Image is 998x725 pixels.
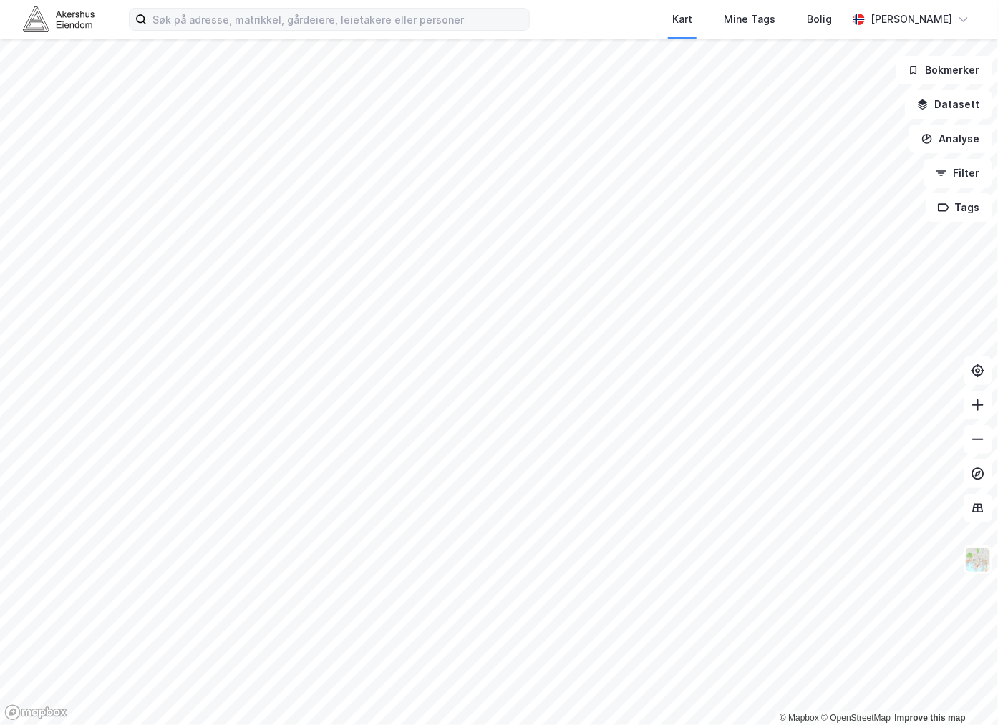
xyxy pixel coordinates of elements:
input: Søk på adresse, matrikkel, gårdeiere, leietakere eller personer [147,9,529,30]
img: akershus-eiendom-logo.9091f326c980b4bce74ccdd9f866810c.svg [23,6,95,31]
a: Mapbox [780,713,819,723]
div: Mine Tags [724,11,775,28]
div: [PERSON_NAME] [871,11,952,28]
a: Improve this map [895,713,966,723]
div: Kontrollprogram for chat [926,656,998,725]
button: Filter [924,159,992,188]
div: Kart [672,11,692,28]
a: OpenStreetMap [821,713,891,723]
img: Z [964,546,992,573]
button: Datasett [905,90,992,119]
iframe: Chat Widget [926,656,998,725]
button: Bokmerker [896,56,992,84]
a: Mapbox homepage [4,704,67,721]
button: Analyse [909,125,992,153]
div: Bolig [807,11,832,28]
button: Tags [926,193,992,222]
